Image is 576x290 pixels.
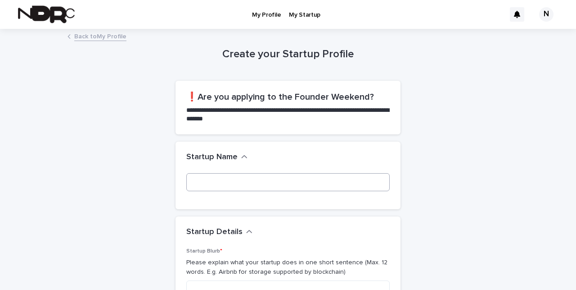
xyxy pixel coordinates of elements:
img: fPh53EbzTSOZ76wyQ5GQ [18,5,75,23]
h2: Startup Details [186,227,243,237]
h1: Create your Startup Profile [175,48,400,61]
h2: Startup Name [186,152,238,162]
span: Startup Blurb [186,249,222,254]
button: Startup Details [186,227,252,237]
a: Back toMy Profile [74,31,126,41]
div: N [539,7,553,22]
p: Please explain what your startup does in one short sentence (Max. 12 words. E.g. Airbnb for stora... [186,258,390,277]
h2: ❗Are you applying to the Founder Weekend? [186,92,390,102]
button: Startup Name [186,152,247,162]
